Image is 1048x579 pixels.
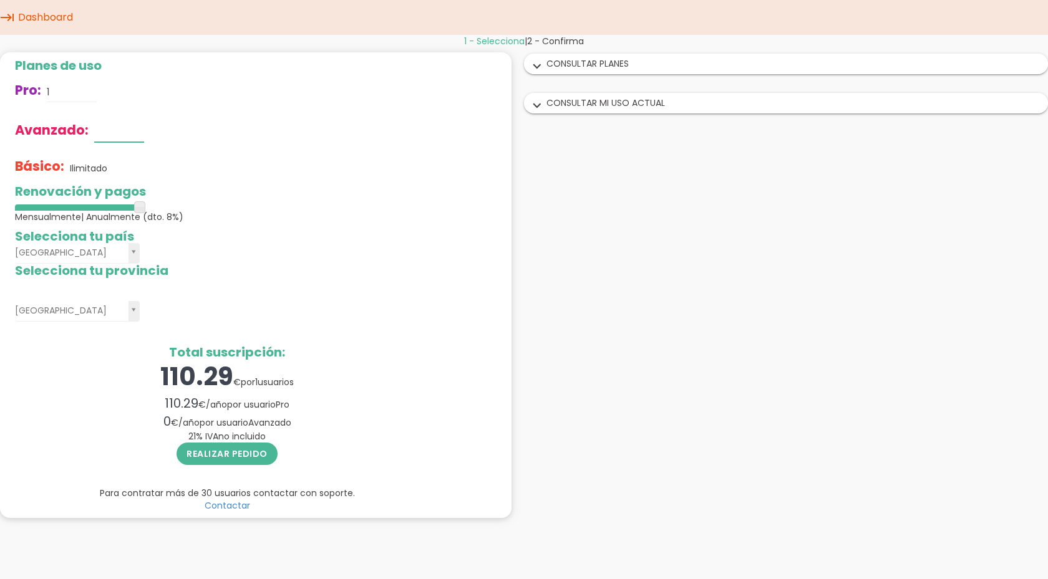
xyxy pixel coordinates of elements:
span: [GEOGRAPHIC_DATA] [15,301,124,320]
p: Ilimitado [70,162,107,175]
span: Avanzado: [15,121,89,139]
span: 21 [188,430,196,443]
i: expand_more [527,59,547,75]
span: Pro: [15,81,41,99]
button: Realizar pedido [177,443,278,465]
div: / por usuario [15,413,439,431]
span: año [210,398,227,411]
div: CONSULTAR MI USO ACTUAL [525,93,1047,113]
p: Para contratar más de 30 usuarios contactar con soporte. [15,487,439,499]
div: por usuarios [15,359,439,395]
h2: Total suscripción: [15,345,439,359]
span: 2 - Confirma [527,35,584,47]
span: Básico: [15,157,64,175]
a: Contactar [205,499,250,512]
span: Pro [276,398,289,411]
span: 1 - Selecciona [464,35,525,47]
span: 1 [255,376,258,388]
span: | Anualmente (dto. 8%) [81,211,183,223]
h2: Renovación y pagos [15,184,439,198]
span: € [233,376,241,388]
span: 0 [163,413,171,430]
span: no incluido [218,430,266,443]
div: CONSULTAR PLANES [525,54,1047,74]
span: Mensualmente [15,211,183,223]
h2: Selecciona tu país [15,229,439,243]
span: % IVA [188,430,266,443]
span: 110.29 [160,359,233,394]
span: [GEOGRAPHIC_DATA] [15,243,124,262]
span: Avanzado [248,416,291,429]
span: año [183,416,200,429]
a: [GEOGRAPHIC_DATA] [15,301,140,322]
h2: Selecciona tu provincia [15,264,439,277]
h2: Planes de uso [15,59,439,72]
a: [GEOGRAPHIC_DATA] [15,243,140,264]
i: expand_more [527,98,547,114]
div: / por usuario [15,395,439,413]
span: € [198,398,206,411]
span: € [171,416,178,429]
span: 110.29 [165,395,198,412]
